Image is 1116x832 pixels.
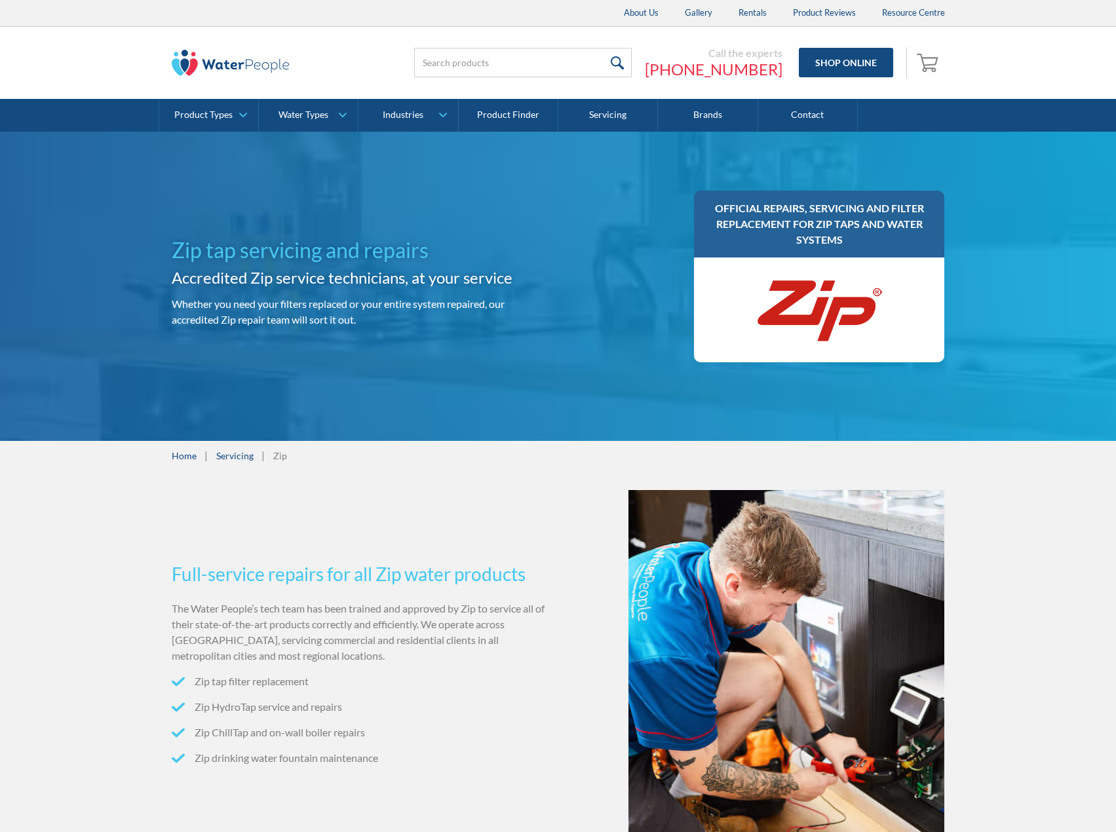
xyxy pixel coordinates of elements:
[172,560,553,588] h3: Full-service repairs for all Zip water products
[707,200,932,248] h3: Official repairs, servicing and filter replacement for Zip taps and water systems
[459,99,558,132] a: Product Finder
[172,296,553,328] p: Whether you need your filters replaced or your entire system repaired, our accredited Zip repair ...
[658,99,758,132] a: Brands
[203,447,210,463] div: |
[758,99,858,132] a: Contact
[273,449,287,463] div: Zip
[216,449,254,463] a: Servicing
[172,449,197,463] a: Home
[260,447,267,463] div: |
[172,699,553,715] li: Zip HydroTap service and repairs
[172,725,553,740] li: Zip ChillTap and on-wall boiler repairs
[159,99,258,132] a: Product Types
[259,99,358,132] a: Water Types
[174,109,233,121] div: Product Types
[172,601,553,664] p: The Water People’s tech team has been trained and approved by Zip to service all of their state-o...
[172,235,553,266] h1: Zip tap servicing and repairs
[172,750,553,766] li: Zip drinking water fountain maintenance
[172,266,553,290] h2: Accredited Zip service technicians, at your service
[645,60,782,79] a: [PHONE_NUMBER]
[799,48,893,77] a: Shop Online
[383,109,423,121] div: Industries
[914,47,945,79] a: Open empty cart
[414,48,632,77] input: Search products
[917,52,942,73] img: shopping cart
[645,47,782,60] div: Call the experts
[558,99,658,132] a: Servicing
[172,673,553,689] li: Zip tap filter replacement
[279,109,328,121] div: Water Types
[358,99,457,132] a: Industries
[172,50,290,76] img: The Water People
